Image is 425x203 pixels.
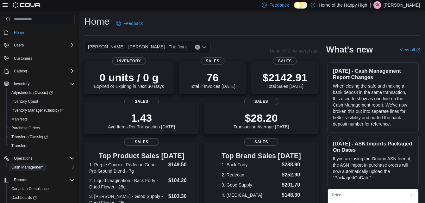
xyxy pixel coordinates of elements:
span: Adjustments (Classic) [9,89,75,96]
button: Inventory Count [6,97,77,106]
span: Inventory Count [11,99,38,104]
dd: $103.30 [168,193,194,200]
a: View allExternal link [400,47,420,52]
span: Inventory [112,57,146,65]
a: Dashboards [9,194,39,201]
dt: 2. Liquid Imagination - Back Forty - Dried Flower - 28g [89,177,166,190]
input: Dark Mode [294,2,307,9]
span: Inventory Manager (Classic) [9,107,75,114]
span: Catalog [14,69,27,74]
p: Home of the Happy High [319,1,367,9]
dt: 1. Purple Churro - Redecan Grind - Pre-Ground Blend - 7g [89,162,166,174]
span: Transfers (Classic) [11,134,48,139]
a: Adjustments (Classic) [9,89,55,96]
button: Open list of options [202,45,207,50]
h1: Home [84,15,109,28]
a: Manifests [9,115,30,123]
span: Home [14,30,24,35]
button: Customers [1,53,77,63]
button: Home [1,28,77,37]
dt: 3. Good Supply [222,182,279,188]
dd: $104.20 [168,177,194,184]
a: Inventory Manager (Classic) [6,106,77,115]
dd: $148.30 [282,191,301,199]
span: Transfers [9,142,75,150]
a: Home [11,29,27,36]
span: Canadian Compliance [11,186,49,191]
span: Transfers [11,143,27,148]
p: 1.43 [108,112,175,124]
a: Inventory Count [9,98,41,105]
dd: $288.90 [282,161,301,169]
dt: 2. Redecan [222,172,279,178]
span: Manifests [11,117,28,122]
a: Cash Management [9,163,46,171]
div: Total # Invoices [DATE] [190,71,235,89]
button: Canadian Compliance [6,184,77,193]
p: 76 [190,71,235,84]
p: When closing the safe and making a bank deposit in the same transaction, this used to show as one... [333,83,413,127]
button: Users [11,41,26,49]
a: Purchase Orders [9,124,43,132]
a: Adjustments (Classic) [6,88,77,97]
button: Purchase Orders [6,124,77,132]
span: Sales [244,138,278,146]
button: Operations [11,155,35,162]
svg: External link [416,48,420,52]
div: Kirandeep Kaur [373,1,381,9]
button: Transfers [6,141,77,150]
p: $28.20 [234,112,289,124]
button: Operations [1,154,77,163]
button: Users [1,41,77,50]
span: Sales [201,57,224,65]
a: Canadian Compliance [9,185,51,193]
button: Cash Management [6,163,77,172]
h3: [DATE] - ASN Imports Packaged On Dates [333,140,413,153]
span: Users [11,41,75,49]
button: Manifests [6,115,77,124]
span: Customers [11,54,75,62]
span: Customers [14,56,32,61]
button: Catalog [1,67,77,76]
button: Reports [11,176,30,184]
span: Transfers (Classic) [9,133,75,141]
p: | [370,1,371,9]
span: Purchase Orders [9,124,75,132]
div: Transaction Average [DATE] [234,112,289,129]
a: Customers [11,55,35,62]
span: Adjustments (Classic) [11,90,53,95]
span: Catalog [11,67,75,75]
span: Manifests [9,115,75,123]
a: Transfers (Classic) [9,133,50,141]
button: Clear input [195,45,200,50]
span: Dashboards [11,195,37,200]
div: Expired or Expiring in Next 30 Days [94,71,164,89]
span: Cash Management [11,165,43,170]
span: Inventory [14,81,29,86]
span: Feedback [269,2,289,8]
span: Sales [124,98,159,105]
span: Feedback [123,20,143,27]
div: Avg Items Per Transaction [DATE] [108,112,175,129]
span: Reports [14,177,27,182]
p: If you are using the Ontario ASN format, the ASN Import in purchase orders will now automatically... [333,156,413,181]
a: Transfers [9,142,30,150]
div: Total Sales [DATE] [262,71,307,89]
span: Home [11,28,75,36]
a: Inventory Manager (Classic) [9,107,66,114]
span: [PERSON_NAME] - [PERSON_NAME] - The Joint [88,43,187,51]
span: Sales [124,138,159,146]
dd: $149.50 [168,161,194,169]
h3: Top Brand Sales [DATE] [222,152,301,160]
p: 0 units / 0 g [94,71,164,84]
span: Operations [14,156,33,161]
span: Users [14,43,24,48]
span: Dashboards [9,194,75,201]
dt: 1. Back Forty [222,162,279,168]
h3: [DATE] - Cash Management Report Changes [333,68,413,80]
span: Inventory Count [9,98,75,105]
img: Cova [13,2,41,8]
span: Canadian Compliance [9,185,75,193]
span: Sales [244,98,278,105]
span: Purchase Orders [11,126,40,131]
